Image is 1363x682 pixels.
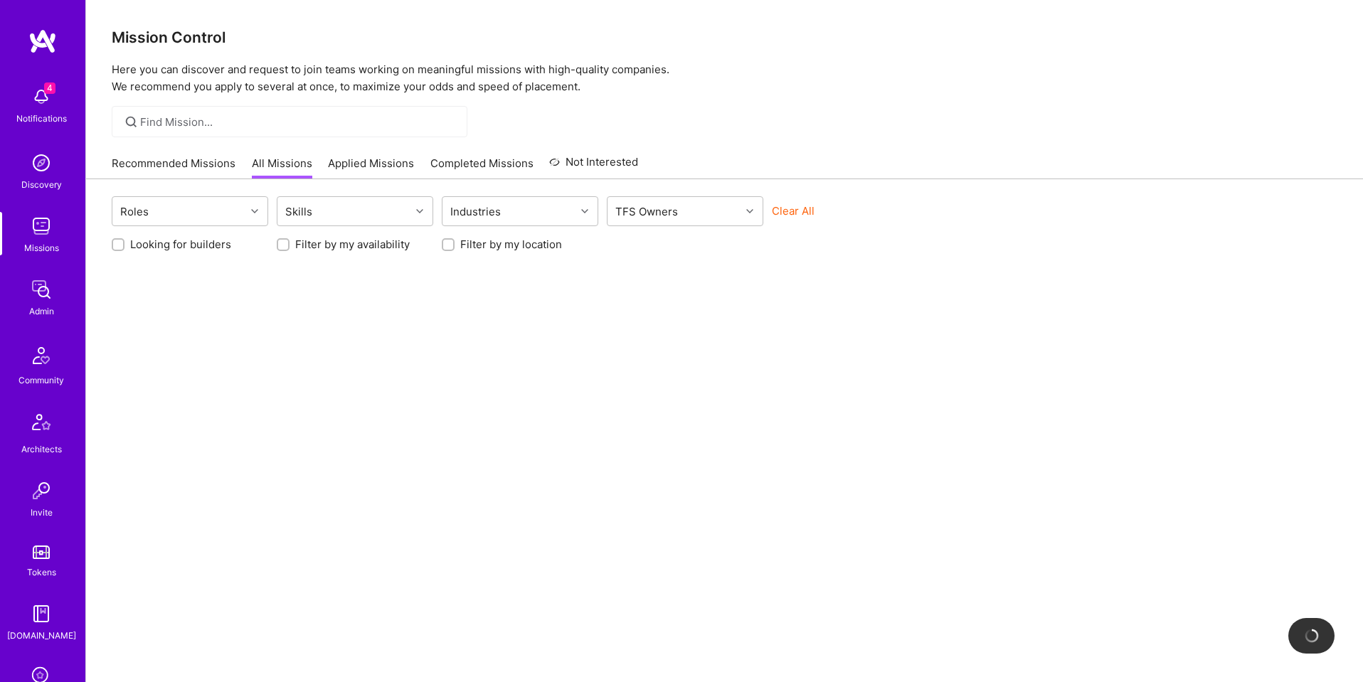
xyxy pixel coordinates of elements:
[24,240,59,255] div: Missions
[27,600,55,628] img: guide book
[140,114,457,129] input: Find Mission...
[21,442,62,457] div: Architects
[27,212,55,240] img: teamwork
[7,628,76,643] div: [DOMAIN_NAME]
[27,82,55,111] img: bell
[746,208,753,215] i: icon Chevron
[27,275,55,304] img: admin teamwork
[24,407,58,442] img: Architects
[112,61,1337,95] p: Here you can discover and request to join teams working on meaningful missions with high-quality ...
[130,237,231,252] label: Looking for builders
[460,237,562,252] label: Filter by my location
[117,201,152,222] div: Roles
[112,28,1337,46] h3: Mission Control
[27,476,55,505] img: Invite
[1304,628,1320,644] img: loading
[123,114,139,130] i: icon SearchGrey
[447,201,504,222] div: Industries
[21,177,62,192] div: Discovery
[27,149,55,177] img: discovery
[328,156,414,179] a: Applied Missions
[251,208,258,215] i: icon Chevron
[24,339,58,373] img: Community
[772,203,815,218] button: Clear All
[252,156,312,179] a: All Missions
[112,156,235,179] a: Recommended Missions
[416,208,423,215] i: icon Chevron
[549,154,638,179] a: Not Interested
[18,373,64,388] div: Community
[581,208,588,215] i: icon Chevron
[44,82,55,94] span: 4
[31,505,53,520] div: Invite
[33,545,50,559] img: tokens
[430,156,534,179] a: Completed Missions
[612,201,681,222] div: TFS Owners
[27,565,56,580] div: Tokens
[295,237,410,252] label: Filter by my availability
[29,304,54,319] div: Admin
[28,28,57,54] img: logo
[282,201,316,222] div: Skills
[16,111,67,126] div: Notifications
